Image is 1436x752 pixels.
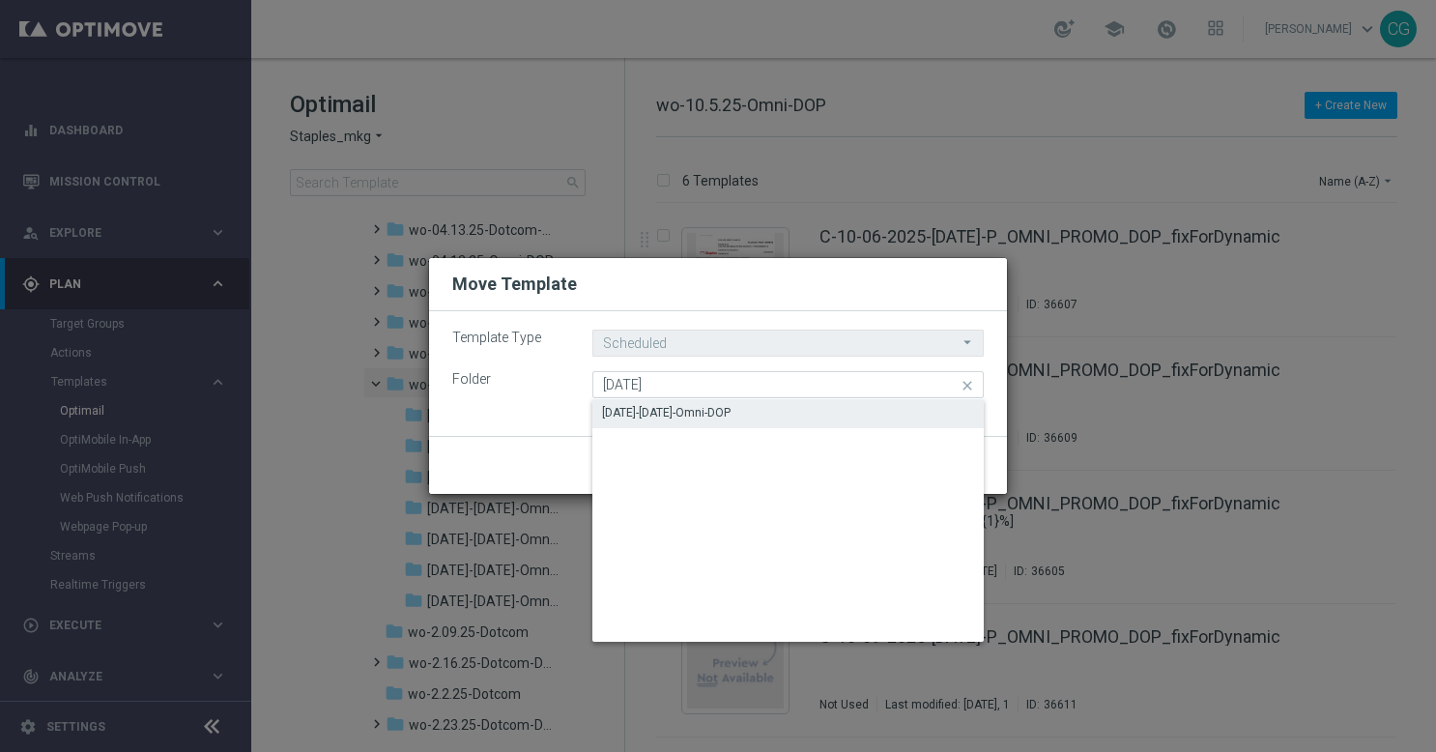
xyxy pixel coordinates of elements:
[959,372,978,399] i: close
[592,399,985,428] div: Press SPACE to select this row.
[959,331,978,355] i: arrow_drop_down
[602,404,731,421] div: [DATE]-[DATE]-Omni-DOP
[452,273,577,296] h2: Move Template
[438,371,578,388] label: Folder
[438,330,578,346] label: Template Type
[592,371,984,398] input: Quick find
